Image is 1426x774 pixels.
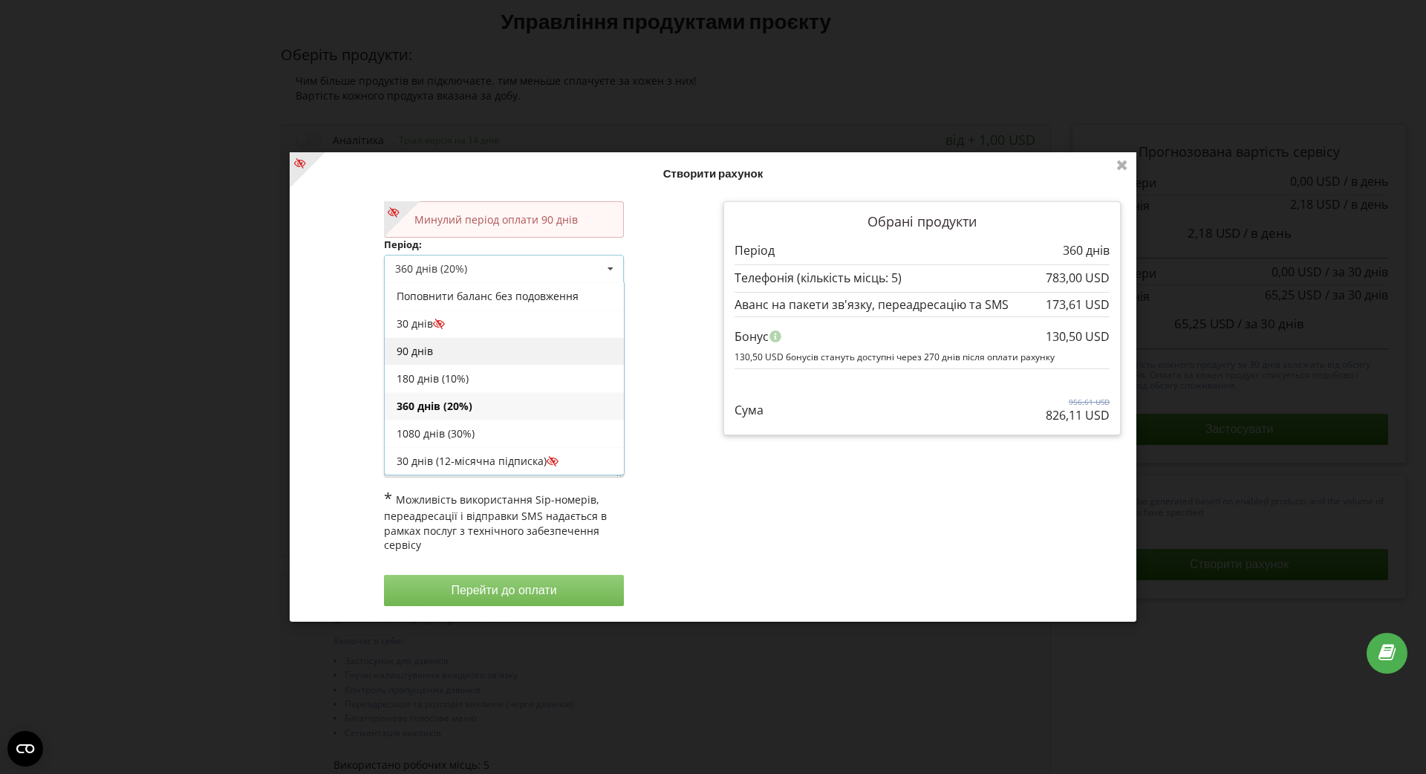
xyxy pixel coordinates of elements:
[735,270,902,287] p: Телефонія (кількість місць: 5)
[385,391,624,419] div: 360 днів (20%)
[384,488,625,553] div: Можливість використання Sip-номерів, переадресації і відправки SMS надається в рамках послуг з те...
[395,263,467,273] div: 360 днів (20%)
[385,446,624,474] div: 30 днів (12-місячна підписка)
[305,166,1121,181] h4: Створити рахунок
[735,242,775,259] p: Період
[385,364,624,391] div: 180 днів (10%)
[385,419,624,446] div: 1080 днів (30%)
[735,402,764,419] p: Сума
[1046,407,1110,424] p: 826,11 USD
[735,298,1110,311] div: Аванс на пакети зв'язку, переадресацію та SMS
[384,238,625,251] label: Період:
[1046,270,1110,287] p: 783,00 USD
[400,212,609,227] p: Минулий період оплати 90 днів
[1063,242,1110,259] p: 360 днів
[735,322,1110,351] div: Бонус
[735,351,1110,363] p: 130,50 USD бонусів стануть доступні через 270 днів після оплати рахунку
[1046,397,1110,407] p: 956,61 USD
[1046,322,1110,351] div: 130,50 USD
[385,336,624,364] div: 90 днів
[385,309,624,336] div: 30 днів
[385,282,624,309] div: Поповнити баланс без подовження
[384,575,625,606] button: Перейти до оплати
[1046,298,1110,311] div: 173,61 USD
[735,212,1110,232] p: Обрані продукти
[7,731,43,767] button: Open CMP widget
